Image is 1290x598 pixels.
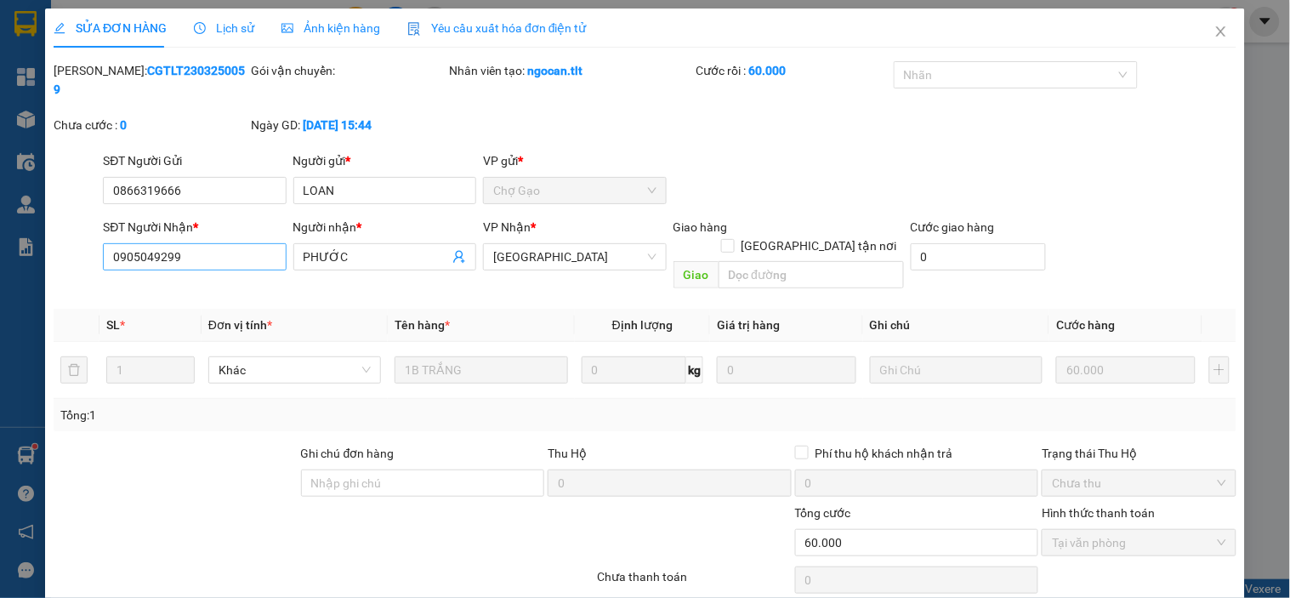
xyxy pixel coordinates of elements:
[407,22,421,36] img: icon
[407,21,587,35] span: Yêu cầu xuất hóa đơn điện tử
[103,151,286,170] div: SĐT Người Gửi
[717,318,780,332] span: Giá trị hàng
[1052,530,1225,555] span: Tại văn phòng
[548,447,587,460] span: Thu Hộ
[281,22,293,34] span: picture
[735,236,904,255] span: [GEOGRAPHIC_DATA] tận nơi
[293,151,476,170] div: Người gửi
[60,406,499,424] div: Tổng: 1
[527,64,582,77] b: ngocan.tlt
[194,22,206,34] span: clock-circle
[103,218,286,236] div: SĐT Người Nhận
[719,261,904,288] input: Dọc đường
[1042,444,1236,463] div: Trạng thái Thu Hộ
[809,444,960,463] span: Phí thu hộ khách nhận trả
[612,318,673,332] span: Định lượng
[54,116,247,134] div: Chưa cước :
[293,218,476,236] div: Người nhận
[870,356,1043,384] input: Ghi Chú
[54,64,245,96] b: CGTLT2303250059
[493,244,656,270] span: Sài Gòn
[911,220,995,234] label: Cước giao hàng
[449,61,693,80] div: Nhân viên tạo:
[304,118,372,132] b: [DATE] 15:44
[673,261,719,288] span: Giao
[911,243,1047,271] input: Cước giao hàng
[54,22,65,34] span: edit
[60,356,88,384] button: delete
[749,64,787,77] b: 60.000
[252,116,446,134] div: Ngày GD:
[54,61,247,99] div: [PERSON_NAME]:
[673,220,728,234] span: Giao hàng
[717,356,856,384] input: 0
[452,250,466,264] span: user-add
[79,81,310,111] text: CGTLT1108250035
[795,506,851,520] span: Tổng cước
[219,357,371,383] span: Khác
[1214,25,1228,38] span: close
[483,220,531,234] span: VP Nhận
[301,447,395,460] label: Ghi chú đơn hàng
[1056,318,1115,332] span: Cước hàng
[54,21,167,35] span: SỬA ĐƠN HÀNG
[1209,356,1230,384] button: plus
[281,21,380,35] span: Ảnh kiện hàng
[863,309,1049,342] th: Ghi chú
[1042,506,1155,520] label: Hình thức thanh toán
[1197,9,1245,56] button: Close
[395,356,567,384] input: VD: Bàn, Ghế
[686,356,703,384] span: kg
[483,151,666,170] div: VP gửi
[194,21,254,35] span: Lịch sử
[252,61,446,80] div: Gói vận chuyển:
[9,122,378,167] div: Chợ Gạo
[1056,356,1196,384] input: 0
[120,118,127,132] b: 0
[595,567,793,597] div: Chưa thanh toán
[1052,470,1225,496] span: Chưa thu
[493,178,656,203] span: Chợ Gạo
[395,318,450,332] span: Tên hàng
[301,470,545,497] input: Ghi chú đơn hàng
[696,61,890,80] div: Cước rồi :
[106,318,120,332] span: SL
[208,318,272,332] span: Đơn vị tính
